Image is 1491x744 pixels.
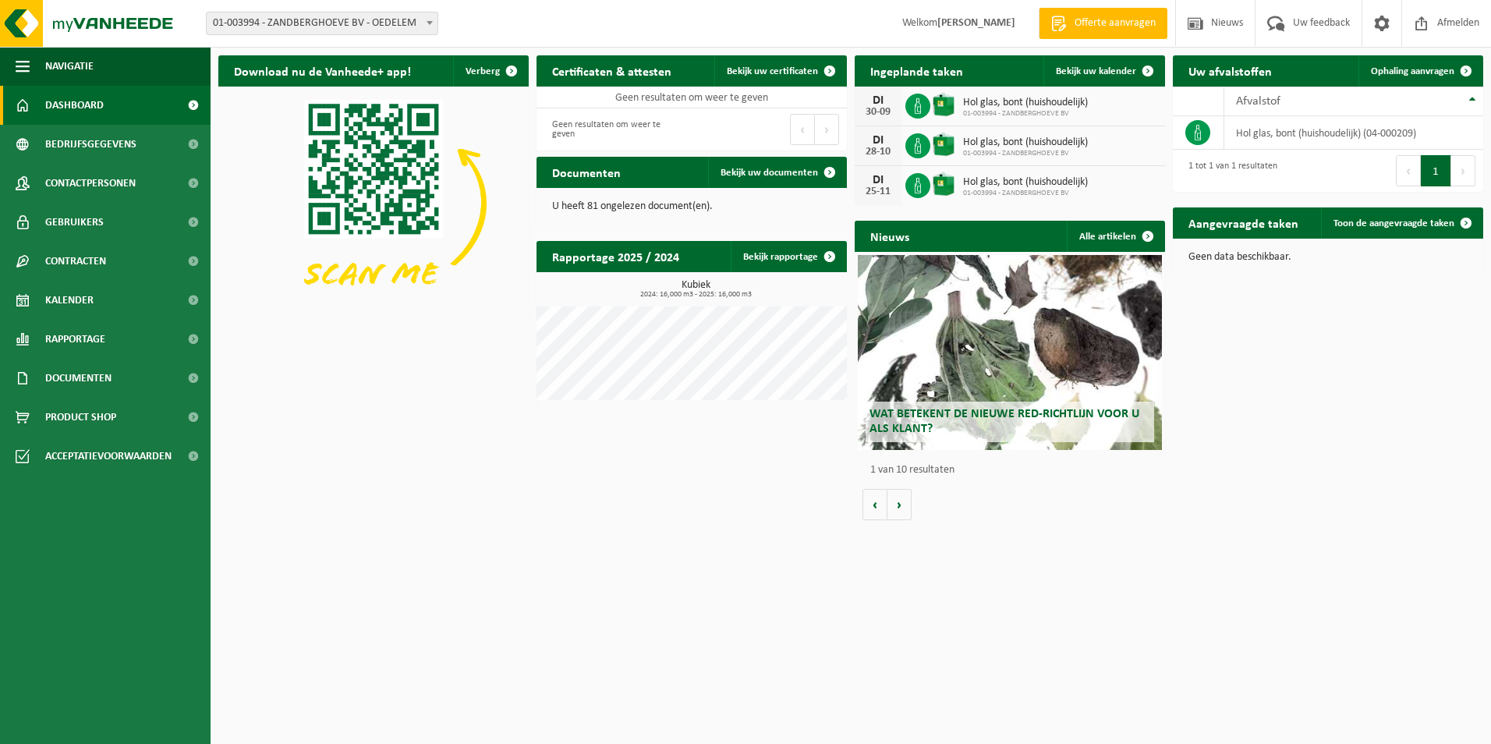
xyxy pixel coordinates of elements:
[453,55,527,87] button: Verberg
[858,255,1162,450] a: Wat betekent de nieuwe RED-richtlijn voor u als klant?
[544,280,847,299] h3: Kubiek
[930,91,957,118] img: CR-BU-1C-4000-MET-03
[218,87,529,320] img: Download de VHEPlus App
[963,97,1088,109] span: Hol glas, bont (huishoudelijk)
[862,489,887,520] button: Vorige
[206,12,438,35] span: 01-003994 - ZANDBERGHOEVE BV - OEDELEM
[544,112,684,147] div: Geen resultaten om weer te geven
[1333,218,1454,229] span: Toon de aangevraagde taken
[1421,155,1451,186] button: 1
[862,107,894,118] div: 30-09
[45,164,136,203] span: Contactpersonen
[544,291,847,299] span: 2024: 16,000 m3 - 2025: 16,000 m3
[963,109,1088,119] span: 01-003994 - ZANDBERGHOEVE BV
[45,125,136,164] span: Bedrijfsgegevens
[1188,252,1468,263] p: Geen data beschikbaar.
[1181,154,1277,188] div: 1 tot 1 van 1 resultaten
[1224,116,1483,150] td: hol glas, bont (huishoudelijk) (04-000209)
[537,87,847,108] td: Geen resultaten om weer te geven
[714,55,845,87] a: Bekijk uw certificaten
[218,55,427,86] h2: Download nu de Vanheede+ app!
[862,147,894,158] div: 28-10
[963,176,1088,189] span: Hol glas, bont (huishoudelijk)
[45,281,94,320] span: Kalender
[537,55,687,86] h2: Certificaten & attesten
[45,86,104,125] span: Dashboard
[862,174,894,186] div: DI
[963,149,1088,158] span: 01-003994 - ZANDBERGHOEVE BV
[930,131,957,158] img: CR-BU-1C-4000-MET-03
[45,320,105,359] span: Rapportage
[45,242,106,281] span: Contracten
[1071,16,1160,31] span: Offerte aanvragen
[45,203,104,242] span: Gebruikers
[45,359,112,398] span: Documenten
[790,114,815,145] button: Previous
[721,168,818,178] span: Bekijk uw documenten
[1371,66,1454,76] span: Ophaling aanvragen
[930,171,957,197] img: CR-BU-1C-4000-MET-03
[1173,55,1287,86] h2: Uw afvalstoffen
[1236,95,1280,108] span: Afvalstof
[45,398,116,437] span: Product Shop
[887,489,912,520] button: Volgende
[552,201,831,212] p: U heeft 81 ongelezen document(en).
[869,408,1139,435] span: Wat betekent de nieuwe RED-richtlijn voor u als klant?
[1056,66,1136,76] span: Bekijk uw kalender
[937,17,1015,29] strong: [PERSON_NAME]
[537,157,636,187] h2: Documenten
[855,55,979,86] h2: Ingeplande taken
[1321,207,1482,239] a: Toon de aangevraagde taken
[855,221,925,251] h2: Nieuws
[1396,155,1421,186] button: Previous
[1067,221,1163,252] a: Alle artikelen
[466,66,500,76] span: Verberg
[207,12,437,34] span: 01-003994 - ZANDBERGHOEVE BV - OEDELEM
[45,47,94,86] span: Navigatie
[870,465,1157,476] p: 1 van 10 resultaten
[862,134,894,147] div: DI
[1043,55,1163,87] a: Bekijk uw kalender
[731,241,845,272] a: Bekijk rapportage
[727,66,818,76] span: Bekijk uw certificaten
[862,94,894,107] div: DI
[963,189,1088,198] span: 01-003994 - ZANDBERGHOEVE BV
[45,437,172,476] span: Acceptatievoorwaarden
[537,241,695,271] h2: Rapportage 2025 / 2024
[708,157,845,188] a: Bekijk uw documenten
[1358,55,1482,87] a: Ophaling aanvragen
[1039,8,1167,39] a: Offerte aanvragen
[963,136,1088,149] span: Hol glas, bont (huishoudelijk)
[862,186,894,197] div: 25-11
[1173,207,1314,238] h2: Aangevraagde taken
[815,114,839,145] button: Next
[1451,155,1475,186] button: Next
